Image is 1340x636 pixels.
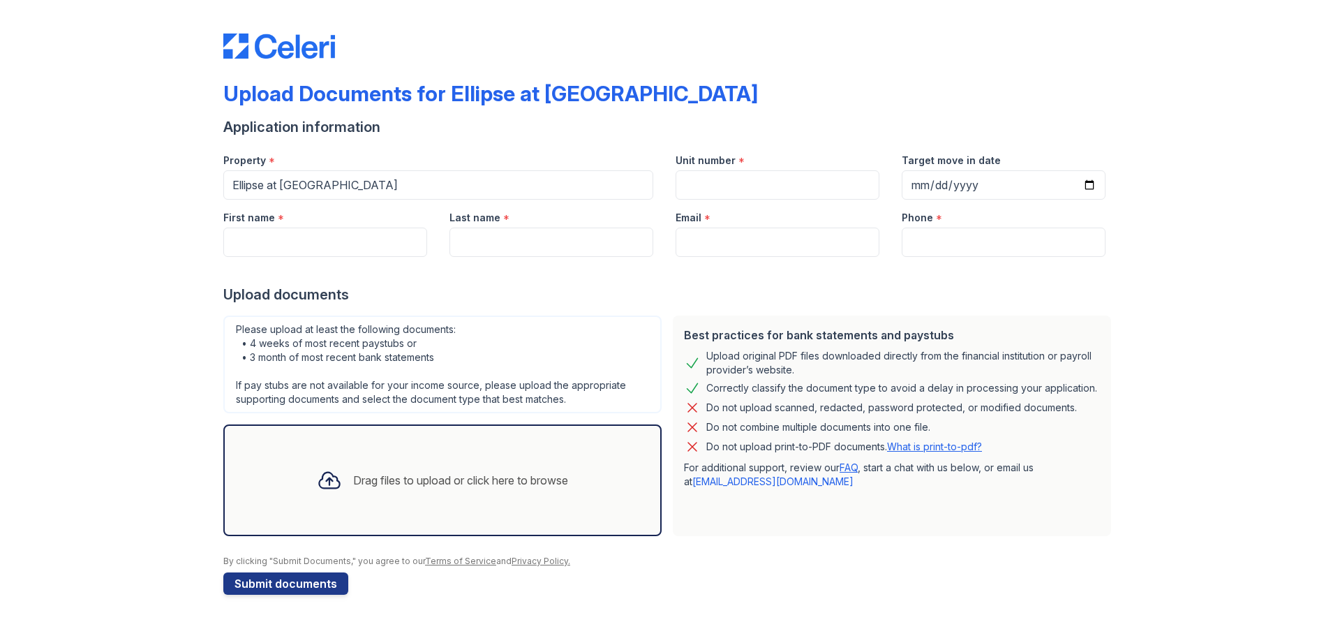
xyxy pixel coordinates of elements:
[223,117,1117,137] div: Application information
[840,461,858,473] a: FAQ
[223,316,662,413] div: Please upload at least the following documents: • 4 weeks of most recent paystubs or • 3 month of...
[887,441,982,452] a: What is print-to-pdf?
[353,472,568,489] div: Drag files to upload or click here to browse
[223,34,335,59] img: CE_Logo_Blue-a8612792a0a2168367f1c8372b55b34899dd931a85d93a1a3d3e32e68fde9ad4.png
[223,154,266,168] label: Property
[512,556,570,566] a: Privacy Policy.
[676,154,736,168] label: Unit number
[684,327,1100,343] div: Best practices for bank statements and paystubs
[706,440,982,454] p: Do not upload print-to-PDF documents.
[692,475,854,487] a: [EMAIL_ADDRESS][DOMAIN_NAME]
[425,556,496,566] a: Terms of Service
[706,399,1077,416] div: Do not upload scanned, redacted, password protected, or modified documents.
[706,380,1097,397] div: Correctly classify the document type to avoid a delay in processing your application.
[902,211,933,225] label: Phone
[223,81,758,106] div: Upload Documents for Ellipse at [GEOGRAPHIC_DATA]
[902,154,1001,168] label: Target move in date
[706,349,1100,377] div: Upload original PDF files downloaded directly from the financial institution or payroll provider’...
[223,572,348,595] button: Submit documents
[676,211,701,225] label: Email
[223,285,1117,304] div: Upload documents
[684,461,1100,489] p: For additional support, review our , start a chat with us below, or email us at
[223,211,275,225] label: First name
[706,419,930,436] div: Do not combine multiple documents into one file.
[449,211,500,225] label: Last name
[223,556,1117,567] div: By clicking "Submit Documents," you agree to our and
